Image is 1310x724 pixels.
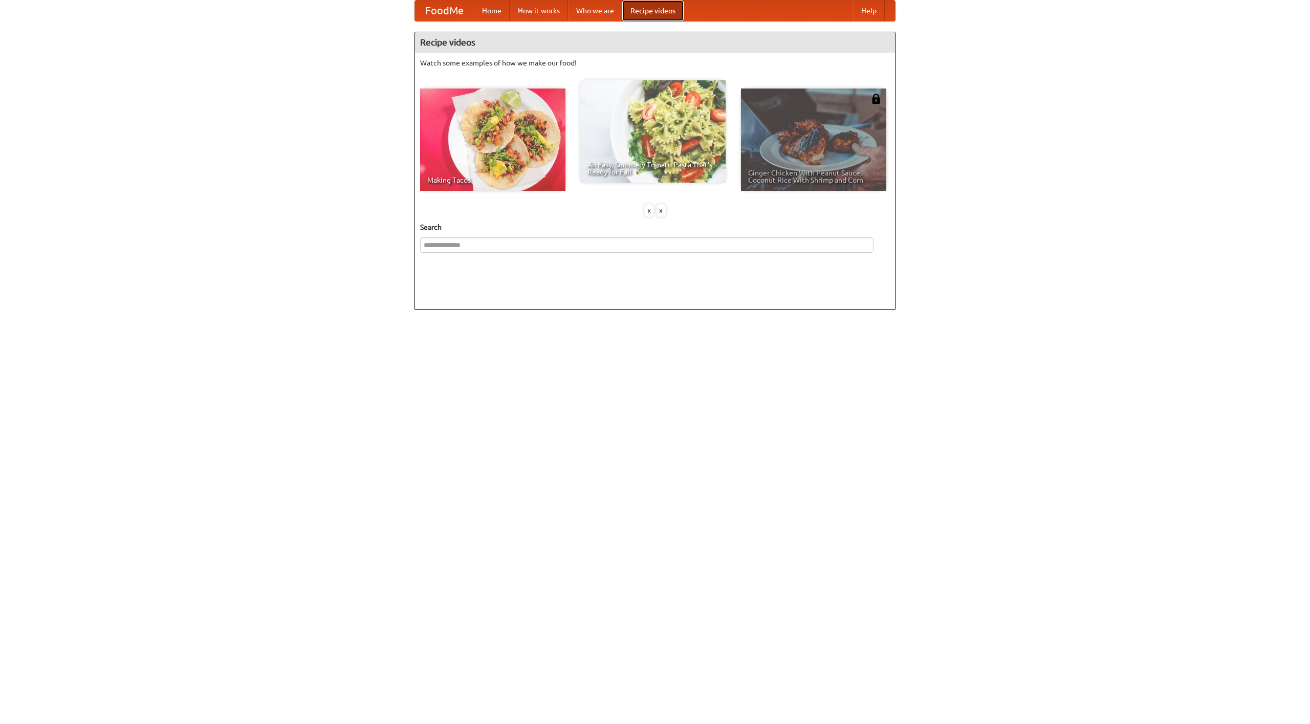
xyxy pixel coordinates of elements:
span: Making Tacos [427,177,558,184]
a: FoodMe [415,1,474,21]
a: Who we are [568,1,622,21]
img: 483408.png [871,94,881,104]
h4: Recipe videos [415,32,895,53]
a: Home [474,1,510,21]
div: » [657,204,666,217]
p: Watch some examples of how we make our food! [420,58,890,68]
a: Recipe videos [622,1,684,21]
a: How it works [510,1,568,21]
a: Help [853,1,885,21]
div: « [644,204,653,217]
a: An Easy, Summery Tomato Pasta That's Ready for Fall [580,80,726,183]
h5: Search [420,222,890,232]
a: Making Tacos [420,89,565,191]
span: An Easy, Summery Tomato Pasta That's Ready for Fall [587,161,718,175]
